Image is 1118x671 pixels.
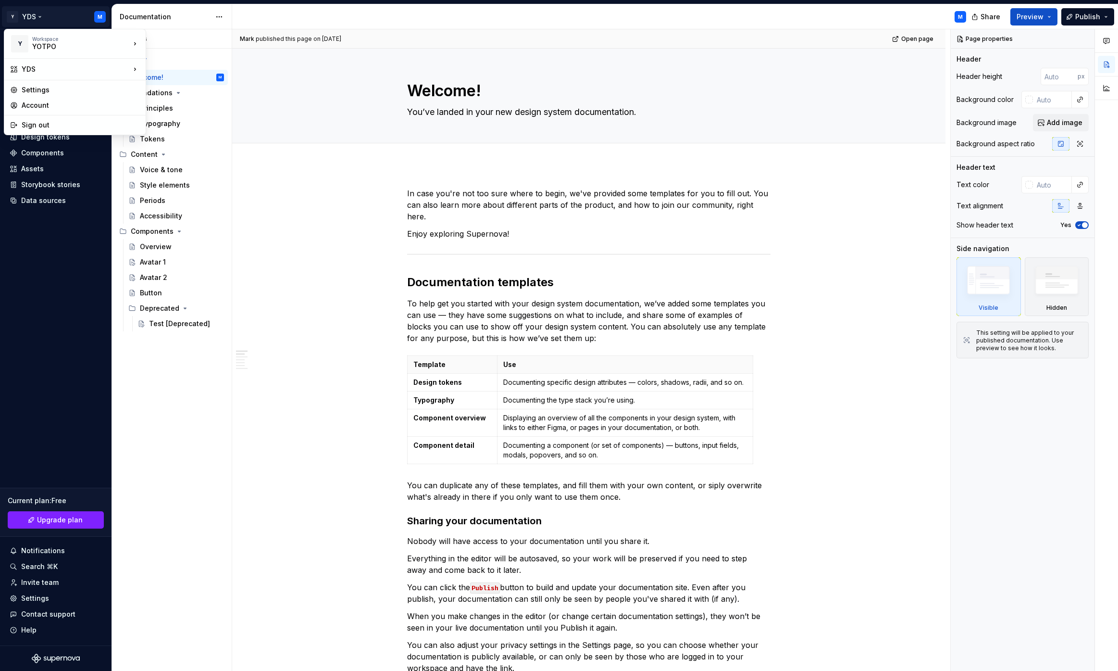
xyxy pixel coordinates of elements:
[22,85,140,95] div: Settings
[11,35,28,52] div: Y
[32,36,130,42] div: Workspace
[22,101,140,110] div: Account
[22,64,130,74] div: YDS
[32,42,114,51] div: YOTPO
[22,120,140,130] div: Sign out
